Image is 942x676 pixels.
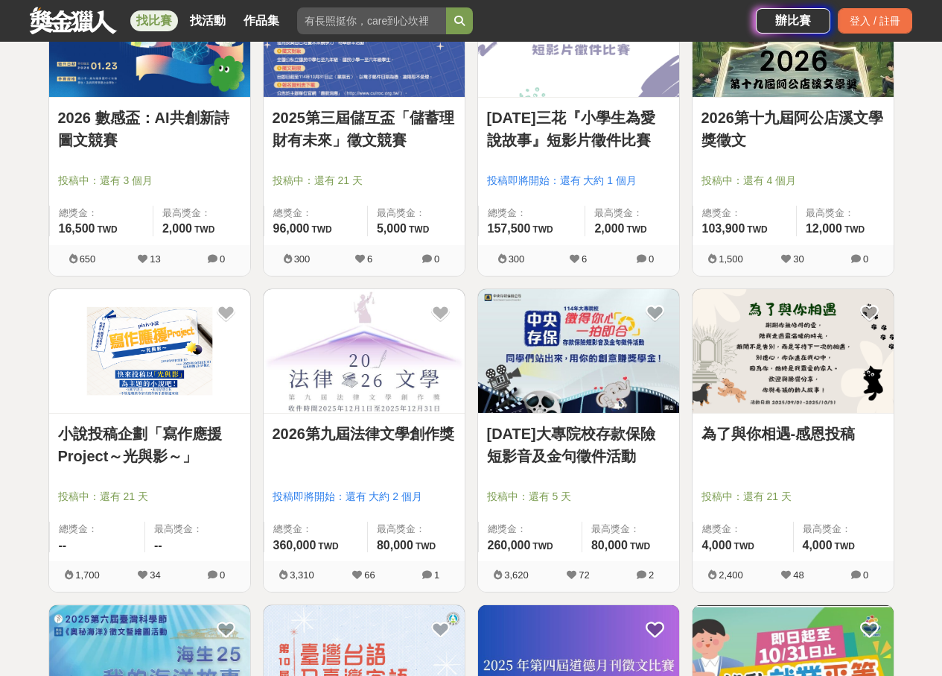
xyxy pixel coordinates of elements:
[793,253,803,265] span: 30
[649,569,654,581] span: 2
[863,569,868,581] span: 0
[835,541,855,552] span: TWD
[594,206,669,221] span: 最高獎金：
[273,539,316,552] span: 360,000
[264,289,465,414] a: Cover Image
[701,107,885,151] a: 2026第十九屆阿公店溪文學獎徵文
[273,489,456,505] span: 投稿即將開始：還有 大約 2 個月
[756,8,830,34] a: 辦比賽
[719,253,743,265] span: 1,500
[80,253,96,265] span: 650
[273,107,456,151] a: 2025第三屆儲互盃「儲蓄理財有未來」徵文競賽
[194,224,214,235] span: TWD
[693,289,894,414] img: Cover Image
[364,569,375,581] span: 66
[838,8,912,34] div: 登入 / 註冊
[59,206,144,221] span: 總獎金：
[626,224,646,235] span: TWD
[594,222,624,235] span: 2,000
[409,224,429,235] span: TWD
[488,222,531,235] span: 157,500
[273,423,456,445] a: 2026第九屆法律文學創作獎
[806,206,885,221] span: 最高獎金：
[49,289,250,414] a: Cover Image
[220,569,225,581] span: 0
[701,173,885,189] span: 投稿中：還有 4 個月
[290,569,314,581] span: 3,310
[273,206,358,221] span: 總獎金：
[49,289,250,414] img: Cover Image
[416,541,436,552] span: TWD
[844,224,865,235] span: TWD
[377,222,407,235] span: 5,000
[318,541,338,552] span: TWD
[702,222,745,235] span: 103,900
[488,539,531,552] span: 260,000
[377,206,456,221] span: 最高獎金：
[434,569,439,581] span: 1
[58,173,241,189] span: 投稿中：還有 3 個月
[693,289,894,414] a: Cover Image
[59,539,67,552] span: --
[264,289,465,414] img: Cover Image
[238,10,285,31] a: 作品集
[702,539,732,552] span: 4,000
[377,522,456,537] span: 最高獎金：
[532,541,553,552] span: TWD
[719,569,743,581] span: 2,400
[487,423,670,467] a: [DATE]大專院校存款保險短影音及金句徵件活動
[630,541,650,552] span: TWD
[488,206,576,221] span: 總獎金：
[150,569,160,581] span: 34
[273,522,358,537] span: 總獎金：
[154,522,241,537] span: 最高獎金：
[130,10,178,31] a: 找比賽
[75,569,100,581] span: 1,700
[434,253,439,265] span: 0
[702,206,787,221] span: 總獎金：
[59,222,95,235] span: 16,500
[509,253,525,265] span: 300
[591,539,628,552] span: 80,000
[59,522,136,537] span: 總獎金：
[591,522,670,537] span: 最高獎金：
[649,253,654,265] span: 0
[793,569,803,581] span: 48
[532,224,553,235] span: TWD
[504,569,529,581] span: 3,620
[478,289,679,414] img: Cover Image
[294,253,311,265] span: 300
[297,7,446,34] input: 有長照挺你，care到心坎裡！青春出手，拍出照顧 影音徵件活動
[377,539,413,552] span: 80,000
[367,253,372,265] span: 6
[220,253,225,265] span: 0
[701,423,885,445] a: 為了與你相遇-感恩投稿
[806,222,842,235] span: 12,000
[478,289,679,414] a: Cover Image
[150,253,160,265] span: 13
[184,10,232,31] a: 找活動
[582,253,587,265] span: 6
[487,489,670,505] span: 投稿中：還有 5 天
[488,522,573,537] span: 總獎金：
[487,173,670,189] span: 投稿即將開始：還有 大約 1 個月
[747,224,767,235] span: TWD
[162,206,241,221] span: 最高獎金：
[734,541,754,552] span: TWD
[487,107,670,151] a: [DATE]三花『小學生為愛說故事』短影片徵件比賽
[311,224,331,235] span: TWD
[579,569,589,581] span: 72
[58,489,241,505] span: 投稿中：還有 21 天
[154,539,162,552] span: --
[863,253,868,265] span: 0
[58,423,241,467] a: 小說投稿企劃「寫作應援Project～光與影～」
[803,539,833,552] span: 4,000
[58,107,241,151] a: 2026 數感盃：AI共創新詩圖文競賽
[803,522,885,537] span: 最高獎金：
[273,173,456,189] span: 投稿中：還有 21 天
[97,224,117,235] span: TWD
[273,222,310,235] span: 96,000
[162,222,192,235] span: 2,000
[701,489,885,505] span: 投稿中：還有 21 天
